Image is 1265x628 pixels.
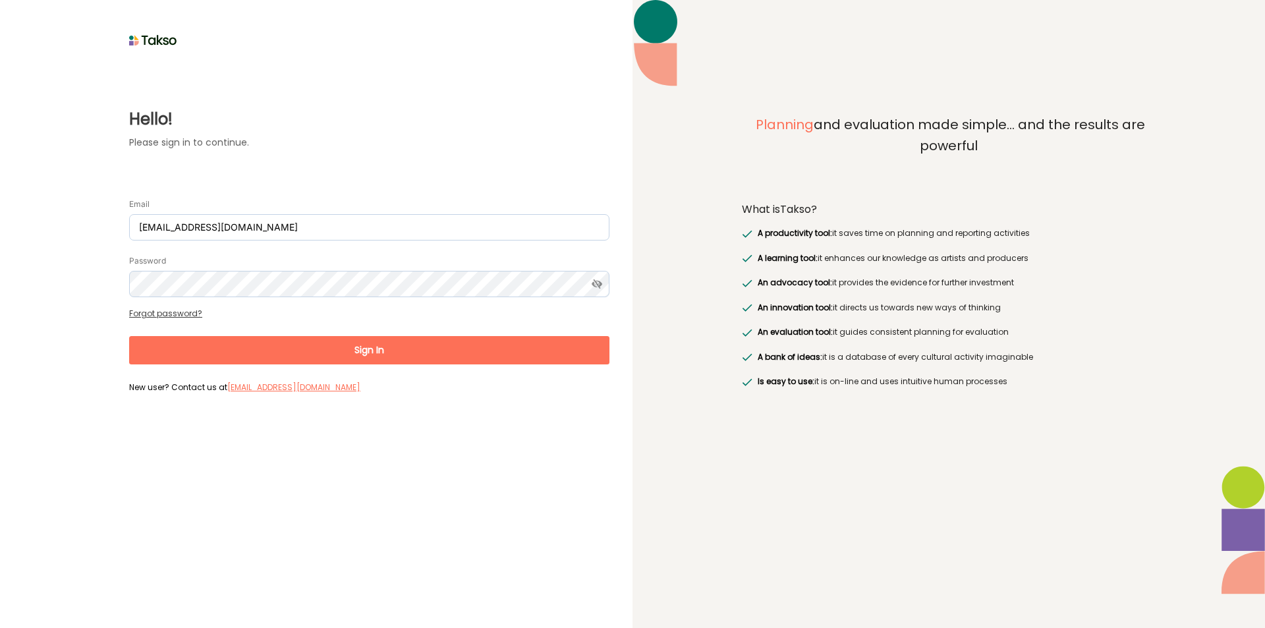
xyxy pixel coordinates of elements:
label: it is a database of every cultural activity imaginable [754,351,1032,364]
label: Email [129,199,150,210]
a: Forgot password? [129,308,202,319]
img: greenRight [742,254,752,262]
label: What is [742,203,817,216]
button: Sign In [129,336,609,364]
img: greenRight [742,329,752,337]
label: [EMAIL_ADDRESS][DOMAIN_NAME] [227,381,360,394]
label: it is on-line and uses intuitive human processes [754,375,1007,388]
img: greenRight [742,378,752,386]
a: [EMAIL_ADDRESS][DOMAIN_NAME] [227,382,360,393]
span: An advocacy tool: [758,277,832,288]
input: Email [129,214,609,241]
span: A learning tool: [758,252,818,264]
label: it provides the evidence for further investment [754,276,1013,289]
label: Hello! [129,107,609,131]
img: greenRight [742,353,752,361]
label: it guides consistent planning for evaluation [754,326,1008,339]
span: An innovation tool: [758,302,833,313]
img: taksoLoginLogo [129,30,177,50]
label: it directs us towards new ways of thinking [754,301,1000,314]
span: Planning [756,115,814,134]
span: An evaluation tool: [758,326,833,337]
label: Password [129,256,166,266]
label: it saves time on planning and reporting activities [754,227,1029,240]
label: it enhances our knowledge as artists and producers [754,252,1028,265]
img: greenRight [742,279,752,287]
label: New user? Contact us at [129,381,609,393]
span: Takso? [780,202,817,217]
span: Is easy to use: [758,376,814,387]
span: A bank of ideas: [758,351,822,362]
img: greenRight [742,230,752,238]
span: A productivity tool: [758,227,832,239]
img: greenRight [742,304,752,312]
label: Please sign in to continue. [129,136,609,150]
label: and evaluation made simple... and the results are powerful [742,115,1156,186]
